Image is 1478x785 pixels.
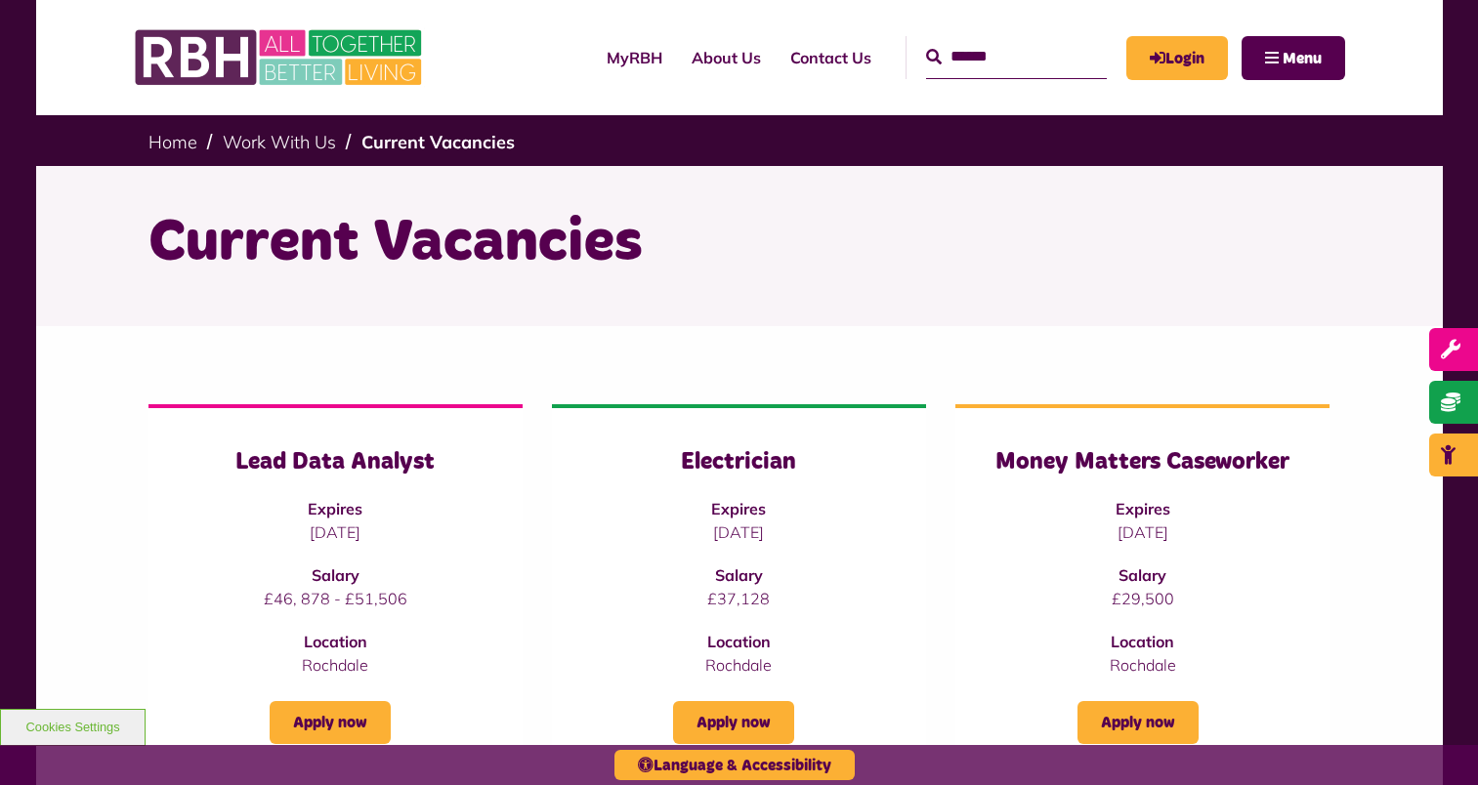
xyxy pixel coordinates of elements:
[707,632,771,651] strong: Location
[591,447,887,477] h3: Electrician
[1077,701,1199,744] a: Apply now
[223,131,336,153] a: Work With Us
[312,565,359,585] strong: Salary
[1283,51,1322,66] span: Menu
[592,31,677,84] a: MyRBH
[1116,499,1170,518] strong: Expires
[776,31,886,84] a: Contact Us
[308,499,362,518] strong: Expires
[148,131,197,153] a: Home
[591,520,887,544] p: [DATE]
[188,520,484,544] p: [DATE]
[614,750,855,780] button: Language & Accessibility
[1126,36,1228,80] a: MyRBH
[677,31,776,84] a: About Us
[188,653,484,677] p: Rochdale
[994,653,1290,677] p: Rochdale
[188,447,484,477] h3: Lead Data Analyst
[134,20,427,96] img: RBH
[1242,36,1345,80] button: Navigation
[361,131,515,153] a: Current Vacancies
[1111,632,1174,651] strong: Location
[591,587,887,610] p: £37,128
[148,205,1330,281] h1: Current Vacancies
[673,701,794,744] a: Apply now
[270,701,391,744] a: Apply now
[715,565,763,585] strong: Salary
[188,587,484,610] p: £46, 878 - £51,506
[711,499,766,518] strong: Expires
[1390,697,1478,785] iframe: Netcall Web Assistant for live chat
[994,587,1290,610] p: £29,500
[1119,565,1166,585] strong: Salary
[994,520,1290,544] p: [DATE]
[591,653,887,677] p: Rochdale
[304,632,367,651] strong: Location
[994,447,1290,477] h3: Money Matters Caseworker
